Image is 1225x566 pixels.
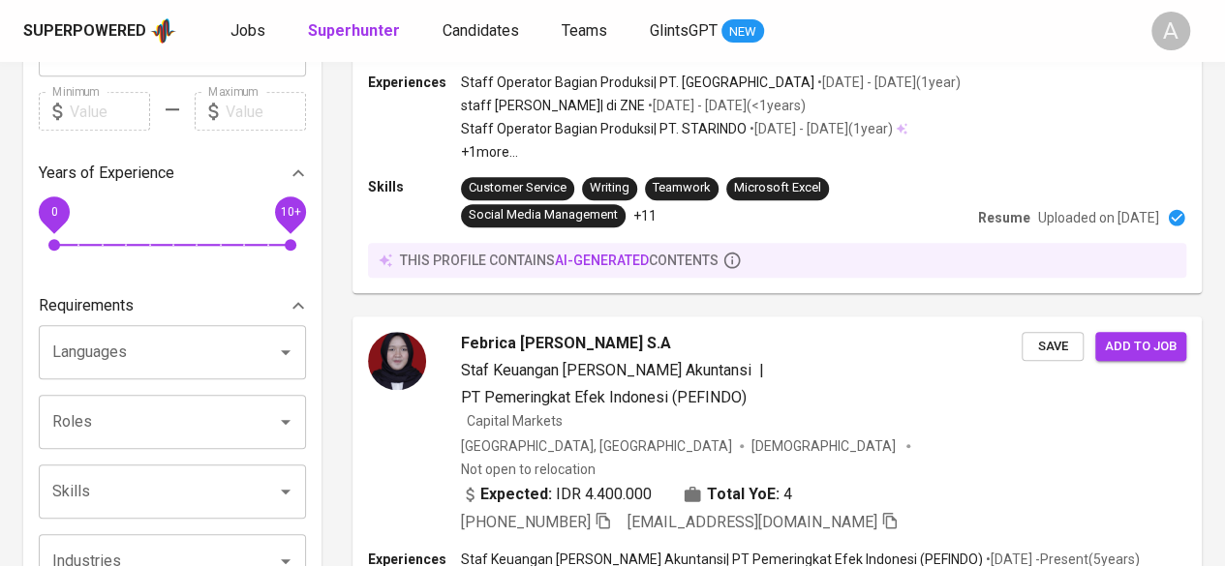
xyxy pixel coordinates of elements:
[751,436,899,456] span: [DEMOGRAPHIC_DATA]
[759,359,764,382] span: |
[308,21,400,40] b: Superhunter
[628,513,877,531] span: [EMAIL_ADDRESS][DOMAIN_NAME]
[461,388,747,406] span: PT Pemeringkat Efek Indonesi (PEFINDO)
[467,413,563,429] span: Capital Markets
[461,460,596,479] p: Not open to relocation
[461,119,747,138] p: Staff Operator Bagian Produksi | PT. STARINDO
[978,208,1030,227] p: Resume
[308,19,404,44] a: Superhunter
[39,286,306,325] div: Requirements
[39,154,306,193] div: Years of Experience
[814,73,961,92] p: • [DATE] - [DATE] ( 1 year )
[461,332,671,355] span: Febrica [PERSON_NAME] S.A
[272,408,299,435] button: Open
[650,19,764,44] a: GlintsGPT NEW
[50,205,57,219] span: 0
[653,179,711,197] div: Teamwork
[461,96,645,115] p: staff [PERSON_NAME] | di ZNE
[461,436,732,456] div: [GEOGRAPHIC_DATA], [GEOGRAPHIC_DATA]
[645,96,806,115] p: • [DATE] - [DATE] ( <1 years )
[480,483,552,506] b: Expected:
[1151,12,1190,50] div: A
[272,339,299,366] button: Open
[1031,336,1074,358] span: Save
[707,483,780,506] b: Total YoE:
[734,179,821,197] div: Microsoft Excel
[461,483,652,506] div: IDR 4.400.000
[461,513,591,531] span: [PHONE_NUMBER]
[555,253,649,268] span: AI-generated
[280,205,300,219] span: 10+
[368,332,426,390] img: 7da61a6d9e680e495e89c4f8ae03e55e.png
[1038,208,1159,227] p: Uploaded on [DATE]
[633,206,657,225] p: +11
[368,177,461,196] p: Skills
[230,19,269,44] a: Jobs
[443,21,519,40] span: Candidates
[230,21,265,40] span: Jobs
[39,294,134,317] p: Requirements
[461,73,814,92] p: Staff Operator Bagian Produksi | PT. [GEOGRAPHIC_DATA]
[226,92,306,131] input: Value
[1105,336,1177,358] span: Add to job
[1022,332,1084,362] button: Save
[70,92,150,131] input: Value
[747,119,893,138] p: • [DATE] - [DATE] ( 1 year )
[23,20,146,43] div: Superpowered
[469,206,618,224] div: Social Media Management
[23,16,176,45] a: Superpoweredapp logo
[1095,332,1186,362] button: Add to job
[461,361,751,379] span: Staf Keuangan [PERSON_NAME] Akuntansi
[721,22,764,42] span: NEW
[443,19,523,44] a: Candidates
[562,21,607,40] span: Teams
[590,179,629,197] div: Writing
[783,483,792,506] span: 4
[368,73,461,92] p: Experiences
[461,142,961,162] p: +1 more ...
[150,16,176,45] img: app logo
[562,19,611,44] a: Teams
[400,251,719,270] p: this profile contains contents
[272,478,299,505] button: Open
[650,21,718,40] span: GlintsGPT
[469,179,567,197] div: Customer Service
[39,162,174,185] p: Years of Experience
